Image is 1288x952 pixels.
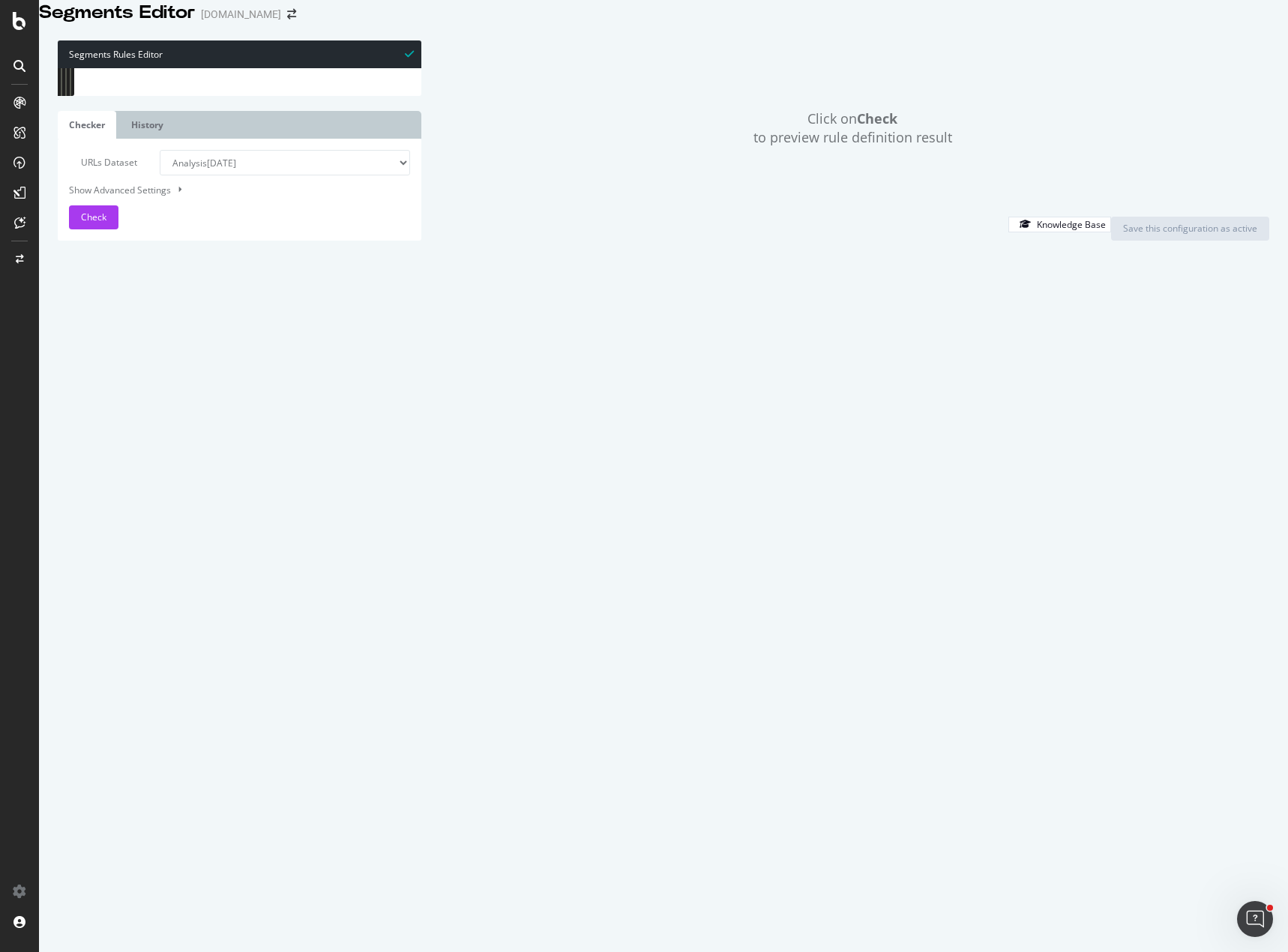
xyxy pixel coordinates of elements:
[58,40,421,68] div: Segments Rules Editor
[857,109,897,127] strong: Check
[1008,217,1111,232] button: Knowledge Base
[120,111,175,139] a: History
[1008,217,1111,230] a: Knowledge Base
[405,46,414,61] span: Syntax is valid
[58,111,116,139] a: Checker
[1037,218,1106,231] div: Knowledge Base
[1237,901,1273,937] iframe: Intercom live chat
[287,9,296,19] div: arrow-right-arrow-left
[753,109,952,148] span: Click on to preview rule definition result
[1111,217,1269,241] button: Save this configuration as active
[58,150,148,175] label: URLs Dataset
[81,211,106,223] span: Check
[69,205,118,229] button: Check
[201,7,281,22] div: [DOMAIN_NAME]
[1123,222,1257,235] div: Save this configuration as active
[58,183,399,197] div: Show Advanced Settings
